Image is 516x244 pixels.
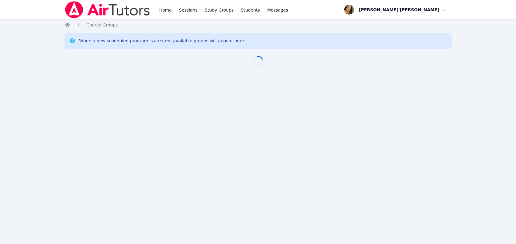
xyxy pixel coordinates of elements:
[86,23,118,27] span: Course Groups
[86,22,118,28] a: Course Groups
[267,7,288,13] span: Messages
[64,1,151,18] img: Air Tutors
[79,38,245,44] div: When a new scheduled program is created, available groups will appear here.
[64,22,452,28] nav: Breadcrumb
